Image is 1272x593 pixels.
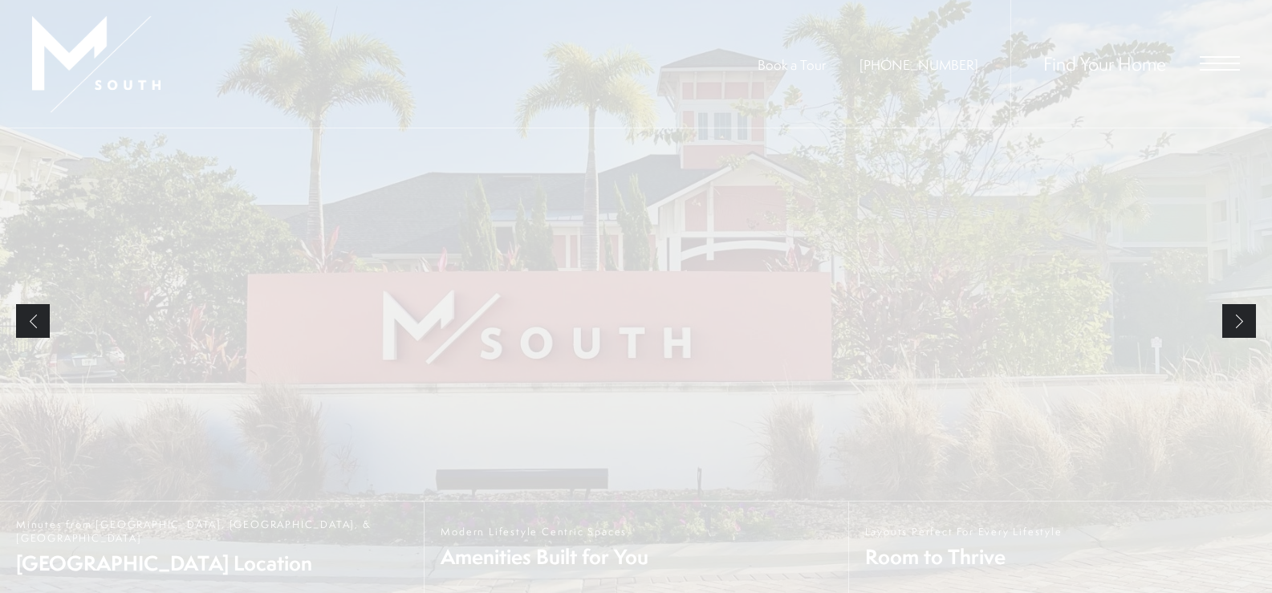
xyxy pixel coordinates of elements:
a: Find Your Home [1043,51,1166,76]
span: Layouts Perfect For Every Lifestyle [865,525,1063,538]
img: MSouth [32,16,161,112]
span: Modern Lifestyle Centric Spaces [441,525,648,538]
span: [GEOGRAPHIC_DATA] Location [16,549,408,577]
span: [PHONE_NUMBER] [860,55,978,74]
a: Previous [16,304,50,338]
a: Next [1222,304,1256,338]
span: Amenities Built for You [441,542,648,571]
span: Room to Thrive [865,542,1063,571]
button: Open Menu [1200,56,1240,71]
a: Modern Lifestyle Centric Spaces [424,502,847,593]
a: Layouts Perfect For Every Lifestyle [848,502,1272,593]
a: Call Us at 813-570-8014 [860,55,978,74]
a: Book a Tour [758,55,826,74]
span: Minutes from [GEOGRAPHIC_DATA], [GEOGRAPHIC_DATA], & [GEOGRAPHIC_DATA] [16,518,408,545]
